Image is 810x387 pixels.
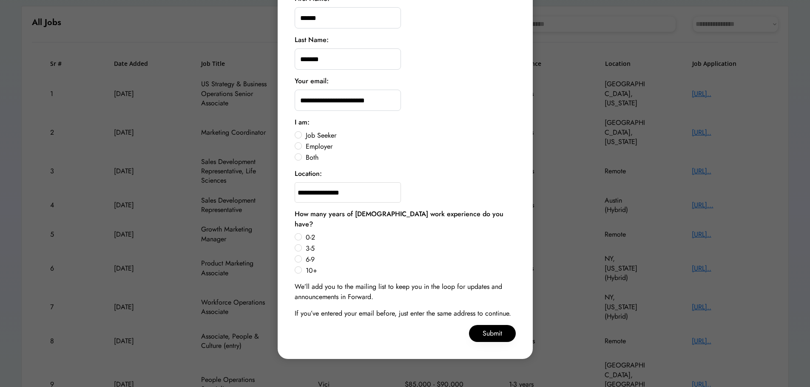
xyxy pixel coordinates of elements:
div: Your email: [295,76,329,86]
label: 3-5 [303,245,516,252]
label: 10+ [303,267,516,274]
div: Location: [295,169,322,179]
label: 6-9 [303,256,516,263]
label: Employer [303,143,516,150]
div: If you’ve entered your email before, just enter the same address to continue. [295,308,511,319]
button: Submit [469,325,516,342]
label: 0-2 [303,234,516,241]
label: Both [303,154,516,161]
div: We’ll add you to the mailing list to keep you in the loop for updates and announcements in Forward. [295,282,516,302]
div: Last Name: [295,35,329,45]
label: Job Seeker [303,132,516,139]
div: How many years of [DEMOGRAPHIC_DATA] work experience do you have? [295,209,516,229]
div: I am: [295,117,310,127]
